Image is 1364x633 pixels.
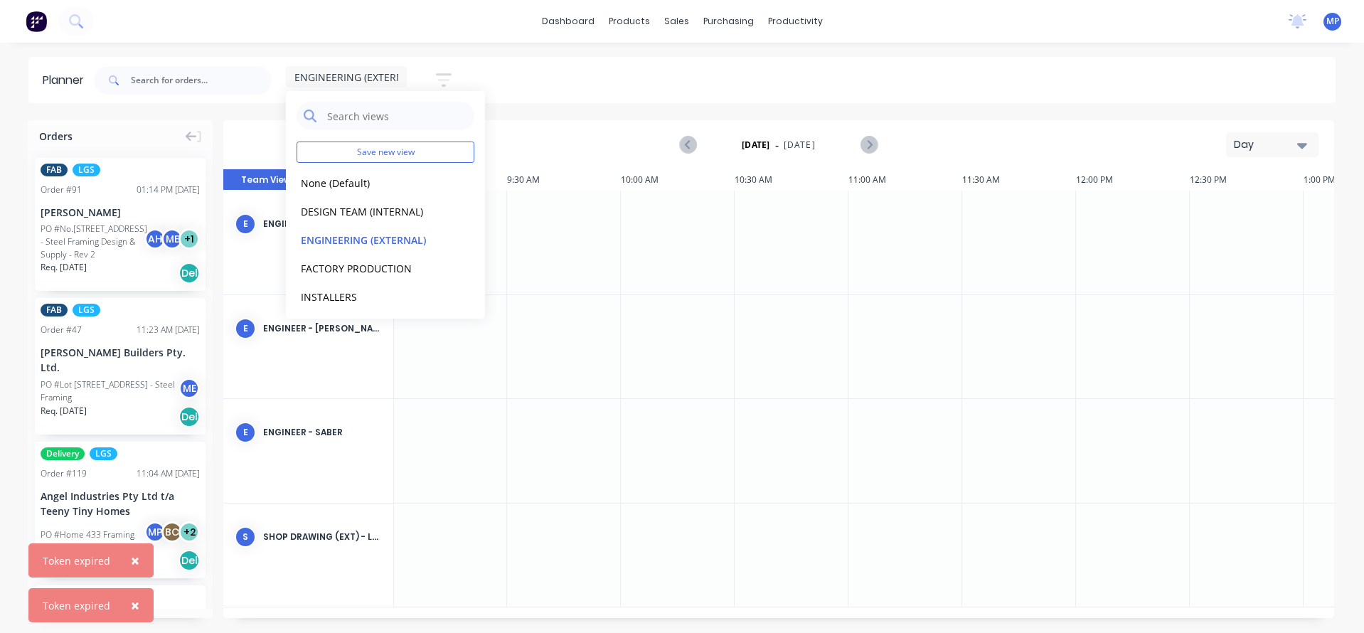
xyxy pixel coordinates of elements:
[1326,15,1339,28] span: MP
[131,66,272,95] input: Search for orders...
[962,169,1076,191] div: 11:30 AM
[621,169,735,191] div: 10:00 AM
[235,526,256,548] div: S
[507,169,621,191] div: 9:30 AM
[39,129,73,144] span: Orders
[1076,169,1190,191] div: 12:00 PM
[297,260,448,276] button: FACTORY PRODUCTION
[263,531,382,543] div: SHOP DRAWING (EXT) - LYDOR
[41,489,200,518] div: Angel Industries Pty Ltd t/a Teeny Tiny Homes
[1190,169,1304,191] div: 12:30 PM
[144,521,166,543] div: MP
[179,550,200,571] div: Del
[73,304,100,316] span: LGS
[137,467,200,480] div: 11:04 AM [DATE]
[41,164,68,176] span: FAB
[263,218,382,230] div: ENGINEER - [PERSON_NAME]
[223,169,309,191] button: Team View
[41,467,87,480] div: Order # 119
[263,322,382,335] div: ENGINEER - [PERSON_NAME]
[90,447,117,460] span: LGS
[161,521,183,543] div: BC
[131,550,139,570] span: ×
[235,422,256,443] div: E
[41,405,87,417] span: Req. [DATE]
[41,205,200,220] div: [PERSON_NAME]
[41,378,183,404] div: PO #Lot [STREET_ADDRESS] - Steel Framing
[657,11,696,32] div: sales
[161,228,183,250] div: ME
[297,288,448,304] button: INSTALLERS
[297,231,448,248] button: ENGINEERING (EXTERNAL)
[43,553,110,568] div: Token expired
[117,543,154,578] button: Close
[43,72,91,89] div: Planner
[1234,137,1299,152] div: Day
[179,378,200,399] div: ME
[696,11,761,32] div: purchasing
[179,406,200,427] div: Del
[848,169,962,191] div: 11:00 AM
[41,345,200,375] div: [PERSON_NAME] Builders Pty. Ltd.
[179,521,200,543] div: + 2
[179,262,200,284] div: Del
[602,11,657,32] div: products
[775,137,779,154] span: -
[761,11,830,32] div: productivity
[784,139,816,151] span: [DATE]
[41,528,134,541] div: PO #Home 433 Framing
[137,183,200,196] div: 01:14 PM [DATE]
[41,304,68,316] span: FAB
[131,595,139,615] span: ×
[41,183,82,196] div: Order # 91
[535,11,602,32] a: dashboard
[742,139,770,151] strong: [DATE]
[861,136,877,154] button: Next page
[1226,132,1318,157] button: Day
[41,447,85,460] span: Delivery
[235,318,256,339] div: E
[297,142,474,163] button: Save new view
[235,213,256,235] div: E
[41,261,87,274] span: Req. [DATE]
[26,11,47,32] img: Factory
[41,223,149,261] div: PO #No.[STREET_ADDRESS] - Steel Framing Design & Supply - Rev 2
[43,598,110,613] div: Token expired
[179,228,200,250] div: + 1
[297,203,448,219] button: DESIGN TEAM (INTERNAL)
[41,324,82,336] div: Order # 47
[681,136,697,154] button: Previous page
[137,324,200,336] div: 11:23 AM [DATE]
[144,228,166,250] div: AH
[117,588,154,622] button: Close
[735,169,848,191] div: 10:30 AM
[263,426,382,439] div: ENGINEER - Saber
[297,174,448,191] button: None (Default)
[326,102,467,130] input: Search views
[73,164,100,176] span: LGS
[294,70,418,85] span: ENGINEERING (EXTERNAL)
